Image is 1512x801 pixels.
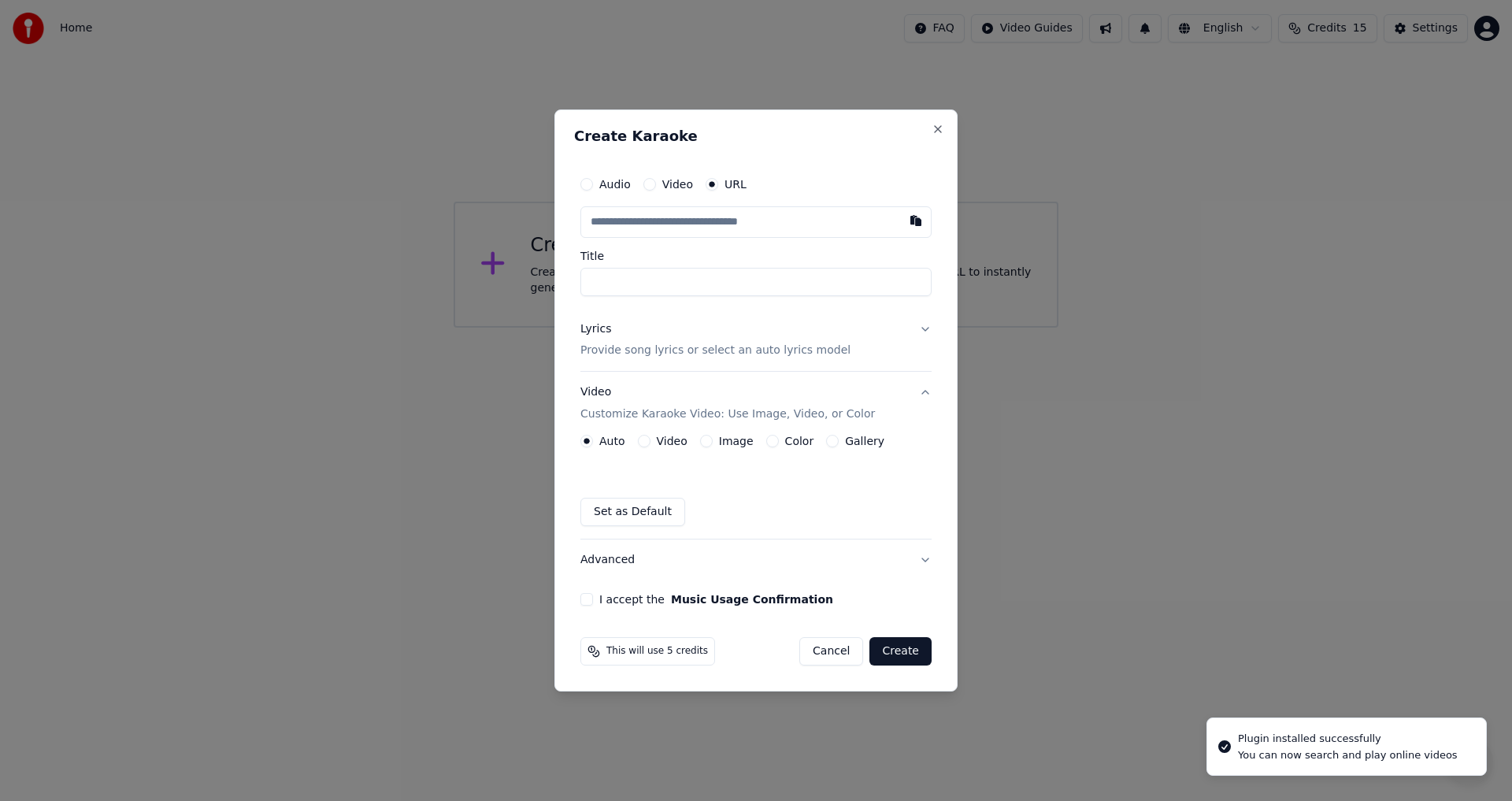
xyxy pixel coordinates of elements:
[580,321,611,337] div: Lyrics
[845,436,884,447] label: Gallery
[671,594,833,605] button: I accept the
[599,179,631,190] label: Audio
[719,436,754,447] label: Image
[580,385,875,423] div: Video
[580,343,850,359] p: Provide song lyrics or select an auto lyrics model
[599,594,833,605] label: I accept the
[662,179,693,190] label: Video
[580,309,932,372] button: LyricsProvide song lyrics or select an auto lyrics model
[574,129,938,143] h2: Create Karaoke
[599,436,625,447] label: Auto
[657,436,687,447] label: Video
[869,637,932,666] button: Create
[580,250,932,261] label: Title
[785,436,814,447] label: Color
[724,179,747,190] label: URL
[580,498,685,526] button: Set as Default
[606,645,708,658] span: This will use 5 credits
[580,373,932,436] button: VideoCustomize Karaoke Video: Use Image, Video, or Color
[580,406,875,422] p: Customize Karaoke Video: Use Image, Video, or Color
[580,540,932,580] button: Advanced
[580,435,932,539] div: VideoCustomize Karaoke Video: Use Image, Video, or Color
[799,637,863,666] button: Cancel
